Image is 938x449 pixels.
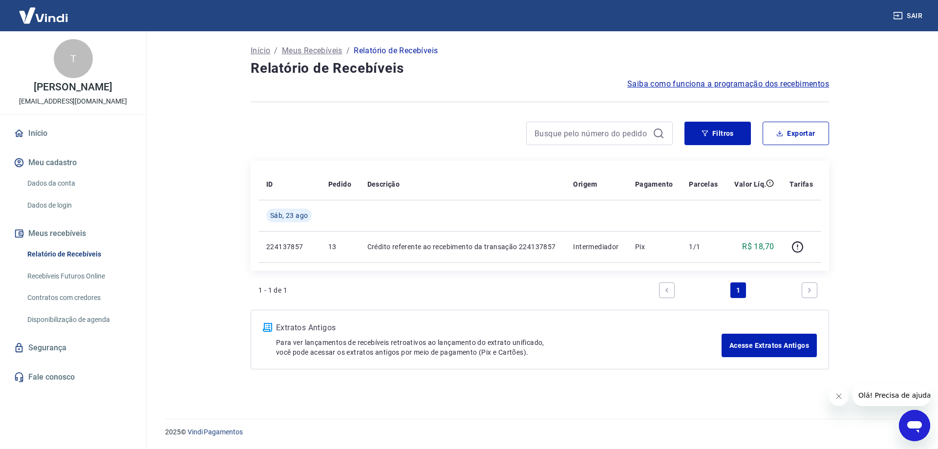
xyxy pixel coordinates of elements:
[274,45,277,57] p: /
[829,386,849,406] iframe: Fechar mensagem
[354,45,438,57] p: Relatório de Recebíveis
[367,179,400,189] p: Descrição
[54,39,93,78] div: T
[23,288,134,308] a: Contratos com credores
[722,334,817,357] a: Acesse Extratos Antigos
[655,278,821,302] ul: Pagination
[891,7,926,25] button: Sair
[276,322,722,334] p: Extratos Antigos
[346,45,350,57] p: /
[188,428,243,436] a: Vindi Pagamentos
[12,0,75,30] img: Vindi
[251,45,270,57] a: Início
[328,179,351,189] p: Pedido
[635,242,674,252] p: Pix
[853,385,930,406] iframe: Mensagem da empresa
[802,282,817,298] a: Next page
[659,282,675,298] a: Previous page
[266,179,273,189] p: ID
[730,282,746,298] a: Page 1 is your current page
[12,123,134,144] a: Início
[266,242,313,252] p: 224137857
[763,122,829,145] button: Exportar
[573,242,619,252] p: Intermediador
[19,96,127,107] p: [EMAIL_ADDRESS][DOMAIN_NAME]
[12,152,134,173] button: Meu cadastro
[251,59,829,78] h4: Relatório de Recebíveis
[789,179,813,189] p: Tarifas
[12,366,134,388] a: Fale conosco
[328,242,352,252] p: 13
[742,241,774,253] p: R$ 18,70
[276,338,722,357] p: Para ver lançamentos de recebíveis retroativos ao lançamento do extrato unificado, você pode aces...
[165,427,915,437] p: 2025 ©
[23,310,134,330] a: Disponibilização de agenda
[23,266,134,286] a: Recebíveis Futuros Online
[34,82,112,92] p: [PERSON_NAME]
[12,337,134,359] a: Segurança
[899,410,930,441] iframe: Botão para abrir a janela de mensagens
[367,242,558,252] p: Crédito referente ao recebimento da transação 224137857
[12,223,134,244] button: Meus recebíveis
[23,173,134,193] a: Dados da conta
[684,122,751,145] button: Filtros
[282,45,342,57] a: Meus Recebíveis
[258,285,287,295] p: 1 - 1 de 1
[689,242,718,252] p: 1/1
[689,179,718,189] p: Parcelas
[23,195,134,215] a: Dados de login
[6,7,82,15] span: Olá! Precisa de ajuda?
[627,78,829,90] a: Saiba como funciona a programação dos recebimentos
[270,211,308,220] span: Sáb, 23 ago
[534,126,649,141] input: Busque pelo número do pedido
[23,244,134,264] a: Relatório de Recebíveis
[635,179,673,189] p: Pagamento
[734,179,766,189] p: Valor Líq.
[573,179,597,189] p: Origem
[263,323,272,332] img: ícone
